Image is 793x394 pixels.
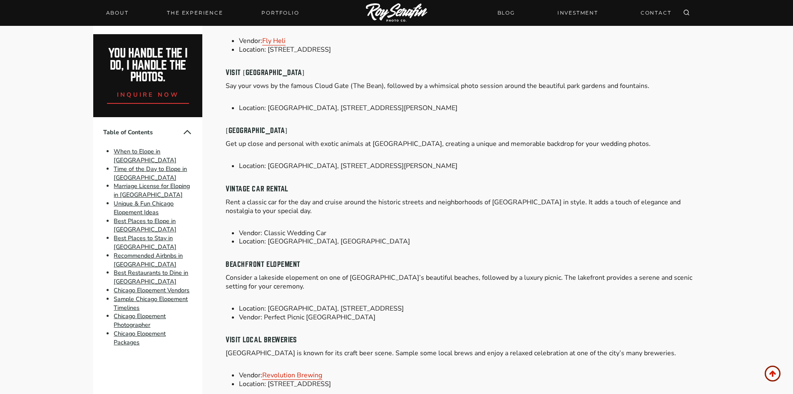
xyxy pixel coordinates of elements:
h4: Vintage Car Rental [226,184,699,195]
a: Time of the Day to Elope in [GEOGRAPHIC_DATA] [114,165,187,182]
span: inquire now [117,90,179,99]
li: Vendor: Perfect Picnic [GEOGRAPHIC_DATA] [239,313,699,322]
li: Location: [GEOGRAPHIC_DATA], [STREET_ADDRESS][PERSON_NAME] [239,162,699,171]
a: Chicago Elopement Vendors [114,286,189,294]
p: Get up close and personal with exotic animals at [GEOGRAPHIC_DATA], creating a unique and memorab... [226,140,699,148]
h4: Visit Local Breweries [226,335,699,346]
li: Location: [GEOGRAPHIC_DATA], [GEOGRAPHIC_DATA] [239,237,699,246]
a: Chicago Elopement Packages [114,329,166,346]
a: Sample Chicago Elopement Timelines [114,295,188,312]
a: CONTACT [636,5,676,20]
nav: Table of Contents [93,117,202,356]
li: Vendor: [239,371,699,380]
a: Portfolio [256,7,304,19]
nav: Secondary Navigation [492,5,676,20]
li: Vendor: Classic Wedding Car [239,229,699,238]
li: Location: [STREET_ADDRESS] [239,380,699,389]
h4: Beachfront Elopement [226,259,699,270]
span: Table of Contents [103,128,182,137]
a: BLOG [492,5,520,20]
li: Location: [GEOGRAPHIC_DATA], [STREET_ADDRESS][PERSON_NAME] [239,104,699,113]
a: Revolution Brewing [262,371,322,380]
a: Scroll to top [765,366,781,381]
li: Location: [STREET_ADDRESS] [239,45,699,54]
p: [GEOGRAPHIC_DATA] is known for its craft beer scene. Sample some local brews and enjoy a relaxed ... [226,349,699,358]
li: Vendor: [239,37,699,45]
a: Best Restaurants to Dine in [GEOGRAPHIC_DATA] [114,269,188,286]
a: Chicago Elopement Photographer [114,312,166,329]
a: Recommended Airbnbs in [GEOGRAPHIC_DATA] [114,251,183,269]
img: Logo of Roy Serafin Photo Co., featuring stylized text in white on a light background, representi... [366,3,428,23]
a: INVESTMENT [552,5,603,20]
a: Marriage License for Eloping in [GEOGRAPHIC_DATA] [114,182,190,199]
p: Rent a classic car for the day and cruise around the historic streets and neighborhoods of [GEOGR... [226,198,699,216]
a: Best Places to Elope in [GEOGRAPHIC_DATA] [114,217,176,234]
a: Fly Heli [262,36,286,45]
a: Unique & Fun Chicago Elopement Ideas [114,199,174,216]
li: Location: [GEOGRAPHIC_DATA], [STREET_ADDRESS] [239,304,699,313]
p: Consider a lakeside elopement on one of [GEOGRAPHIC_DATA]’s beautiful beaches, followed by a luxu... [226,274,699,291]
a: When to Elope in [GEOGRAPHIC_DATA] [114,147,176,164]
button: Collapse Table of Contents [182,127,192,137]
p: Say your vows by the famous Cloud Gate (The Bean), followed by a whimsical photo session around t... [226,82,699,90]
h4: Visit [GEOGRAPHIC_DATA] [226,68,699,78]
a: Best Places to Stay in [GEOGRAPHIC_DATA] [114,234,176,251]
a: inquire now [107,83,189,104]
h4: [GEOGRAPHIC_DATA] [226,125,699,136]
nav: Primary Navigation [101,7,304,19]
button: View Search Form [681,7,692,19]
a: THE EXPERIENCE [162,7,228,19]
h2: You handle the i do, I handle the photos. [102,48,194,83]
a: About [101,7,134,19]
